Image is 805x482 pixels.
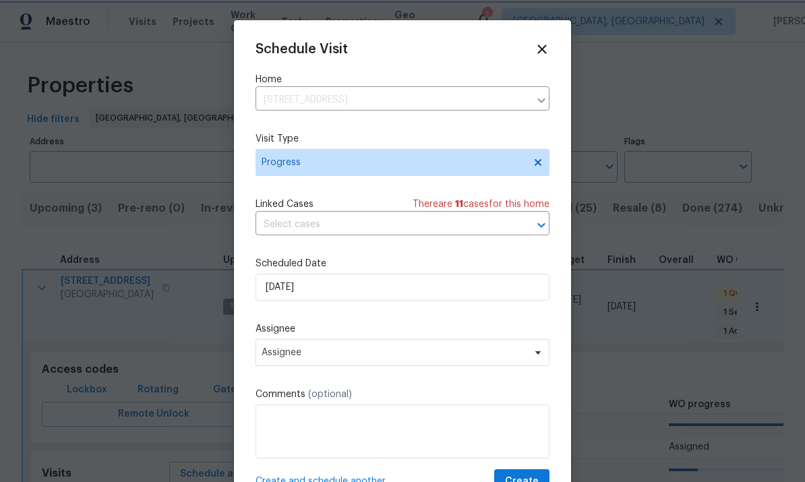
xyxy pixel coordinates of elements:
input: M/D/YYYY [256,274,549,301]
button: Open [532,216,551,235]
span: Close [535,42,549,57]
span: Assignee [262,347,526,358]
span: 11 [455,200,463,209]
span: Linked Cases [256,198,314,211]
input: Select cases [256,214,512,235]
span: Progress [262,156,524,169]
span: (optional) [308,390,352,399]
label: Comments [256,388,549,401]
span: There are case s for this home [413,198,549,211]
label: Assignee [256,322,549,336]
label: Visit Type [256,132,549,146]
span: Schedule Visit [256,42,348,56]
label: Home [256,73,549,86]
input: Enter in an address [256,90,529,111]
label: Scheduled Date [256,257,549,270]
